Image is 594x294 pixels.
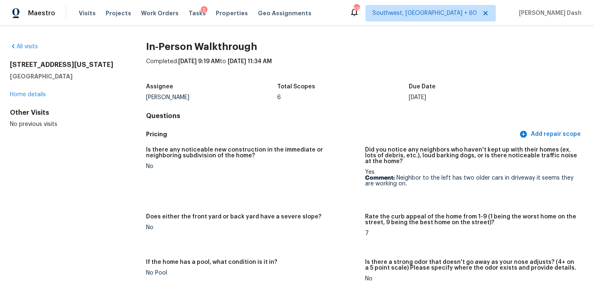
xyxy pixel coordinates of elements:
h5: Pricing [146,130,518,139]
button: Add repair scope [518,127,584,142]
h5: [GEOGRAPHIC_DATA] [10,72,120,81]
div: Yes [365,169,577,187]
h5: Total Scopes [277,84,315,90]
p: Neighbor to the left has two older cars in driveway it seems they are working on. [365,175,577,187]
h5: Assignee [146,84,173,90]
span: Work Orders [141,9,179,17]
span: Properties [216,9,248,17]
span: [DATE] 11:34 AM [228,59,272,64]
div: 6 [277,95,409,100]
div: No [146,225,358,230]
span: Tasks [189,10,206,16]
h5: Is there a strong odor that doesn't go away as your nose adjusts? (4+ on a 5 point scale) Please ... [365,259,577,271]
span: Geo Assignments [258,9,311,17]
span: Southwest, [GEOGRAPHIC_DATA] + 60 [372,9,477,17]
h4: Questions [146,112,584,120]
span: Maestro [28,9,55,17]
h5: Did you notice any neighbors who haven't kept up with their homes (ex. lots of debris, etc.), lou... [365,147,577,164]
div: [PERSON_NAME] [146,95,278,100]
div: No Pool [146,270,358,276]
span: Projects [106,9,131,17]
div: No [365,276,577,282]
span: Add repair scope [521,129,581,140]
div: No [146,164,358,169]
span: Visits [79,9,96,17]
a: All visits [10,44,38,50]
h5: Rate the curb appeal of the home from 1-9 (1 being the worst home on the street, 9 being the best... [365,214,577,225]
div: [DATE] [409,95,540,100]
div: Completed: to [146,57,584,79]
b: Comment: [365,175,395,181]
div: Other Visits [10,109,120,117]
div: 7 [365,230,577,236]
h2: In-Person Walkthrough [146,43,584,51]
span: [DATE] 9:19 AM [178,59,220,64]
span: [PERSON_NAME] Dash [516,9,582,17]
div: 5 [201,6,207,14]
a: Home details [10,92,46,97]
h5: Does either the front yard or back yard have a severe slope? [146,214,321,220]
h2: [STREET_ADDRESS][US_STATE] [10,61,120,69]
div: 510 [354,5,359,13]
h5: Is there any noticeable new construction in the immediate or neighboring subdivision of the home? [146,147,358,159]
h5: If the home has a pool, what condition is it in? [146,259,277,265]
h5: Due Date [409,84,436,90]
span: No previous visits [10,121,57,127]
